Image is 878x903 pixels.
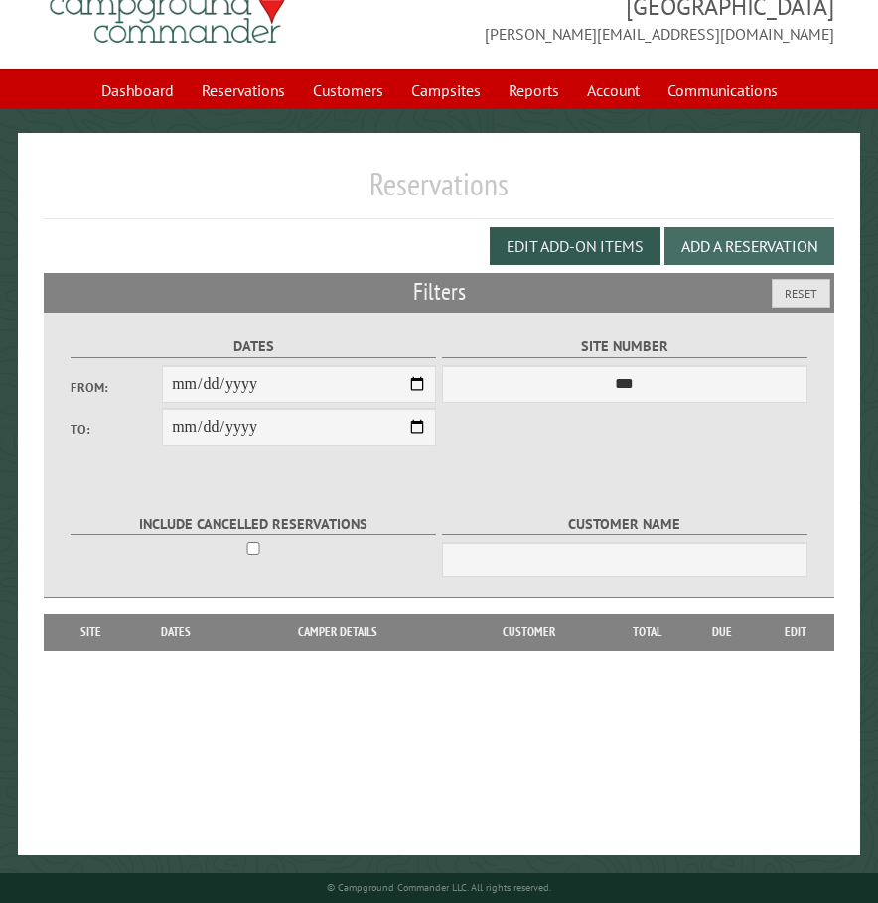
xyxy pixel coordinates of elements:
[607,614,686,650] th: Total
[89,71,186,109] a: Dashboard
[399,71,493,109] a: Campsites
[71,378,162,397] label: From:
[442,513,807,536] label: Customer Name
[128,614,225,650] th: Dates
[190,71,297,109] a: Reservations
[44,273,834,311] h2: Filters
[490,227,660,265] button: Edit Add-on Items
[71,420,162,439] label: To:
[497,71,571,109] a: Reports
[71,513,436,536] label: Include Cancelled Reservations
[686,614,758,650] th: Due
[327,881,551,894] small: © Campground Commander LLC. All rights reserved.
[71,335,436,358] label: Dates
[44,165,834,219] h1: Reservations
[575,71,652,109] a: Account
[656,71,790,109] a: Communications
[224,614,450,650] th: Camper Details
[54,614,127,650] th: Site
[442,335,807,358] label: Site Number
[758,614,834,650] th: Edit
[772,279,830,308] button: Reset
[451,614,607,650] th: Customer
[664,227,834,265] button: Add a Reservation
[301,71,395,109] a: Customers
